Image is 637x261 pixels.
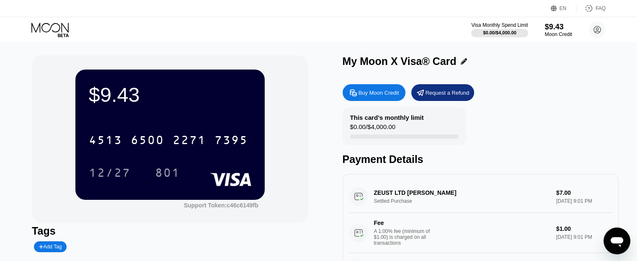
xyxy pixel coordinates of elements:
[350,123,395,134] div: $0.00 / $4,000.00
[576,4,606,13] div: FAQ
[471,22,528,28] div: Visa Monthly Spend Limit
[545,23,572,37] div: $9.43Moon Credit
[214,134,248,148] div: 7395
[350,114,424,121] div: This card’s monthly limit
[131,134,164,148] div: 6500
[349,213,612,253] div: FeeA 1.00% fee (minimum of $1.00) is charged on all transactions$1.00[DATE] 9:01 PM
[89,134,122,148] div: 4513
[358,89,399,96] div: Buy Moon Credit
[556,234,612,240] div: [DATE] 9:01 PM
[89,167,131,181] div: 12/27
[545,23,572,31] div: $9.43
[560,5,567,11] div: EN
[596,5,606,11] div: FAQ
[184,202,258,209] div: Support Token:c46c6149fb
[343,153,619,165] div: Payment Details
[343,84,405,101] div: Buy Moon Credit
[39,244,62,250] div: Add Tag
[556,225,612,232] div: $1.00
[155,167,180,181] div: 801
[89,83,251,106] div: $9.43
[471,22,528,37] div: Visa Monthly Spend Limit$0.00/$4,000.00
[545,31,572,37] div: Moon Credit
[149,162,186,183] div: 801
[34,241,67,252] div: Add Tag
[343,55,456,67] div: My Moon X Visa® Card
[426,89,469,96] div: Request a Refund
[551,4,576,13] div: EN
[32,225,308,237] div: Tags
[374,228,437,246] div: A 1.00% fee (minimum of $1.00) is charged on all transactions
[483,30,516,35] div: $0.00 / $4,000.00
[184,202,258,209] div: Support Token: c46c6149fb
[84,129,253,150] div: 4513650022717395
[603,227,630,254] iframe: Button to launch messaging window
[173,134,206,148] div: 2271
[374,220,433,226] div: Fee
[411,84,474,101] div: Request a Refund
[83,162,137,183] div: 12/27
